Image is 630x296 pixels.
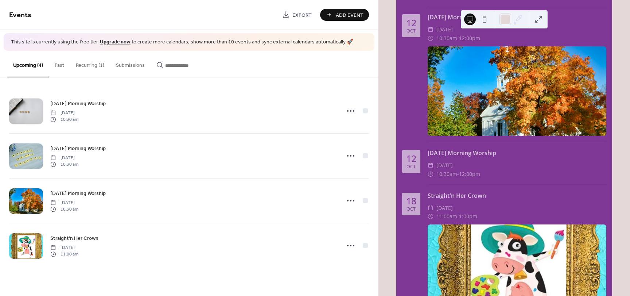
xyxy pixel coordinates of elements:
span: Export [292,11,312,19]
a: [DATE] Morning Worship [50,144,106,153]
div: 12 [406,18,416,27]
span: 10:30 am [50,206,78,213]
div: 12 [406,154,416,163]
div: ​ [428,204,433,212]
div: ​ [428,212,433,221]
button: Recurring (1) [70,51,110,77]
span: 11:00am [436,212,457,221]
span: This site is currently using the free tier. to create more calendars, show more than 10 events an... [11,39,353,46]
span: 12:00pm [459,34,480,43]
span: - [457,170,459,178]
span: 1:00pm [459,212,477,221]
span: [DATE] [436,161,453,170]
div: [DATE] Morning Worship [428,149,606,157]
div: ​ [428,170,433,178]
span: - [457,34,459,43]
div: [DATE] Morning Worship [428,13,606,22]
button: Upcoming (4) [7,51,49,77]
span: [DATE] [50,199,78,206]
div: Oct [407,165,416,169]
div: ​ [428,25,433,34]
span: Events [9,8,31,22]
span: 10:30am [436,170,457,178]
div: Oct [407,29,416,34]
div: Straight'n Her Crown [428,191,606,200]
span: 10:30am [436,34,457,43]
div: ​ [428,34,433,43]
div: Oct [407,207,416,212]
div: ​ [428,161,433,170]
a: Export [277,9,317,21]
a: [DATE] Morning Worship [50,99,106,108]
span: 12:00pm [459,170,480,178]
span: - [457,212,459,221]
button: Past [49,51,70,77]
span: [DATE] [436,25,453,34]
span: 11:00 am [50,251,78,258]
a: Upgrade now [100,37,131,47]
span: [DATE] [50,109,78,116]
span: [DATE] [50,244,78,251]
a: Straight'n Her Crown [50,234,98,242]
span: Add Event [336,11,363,19]
span: [DATE] Morning Worship [50,100,106,107]
span: 10:30 am [50,116,78,123]
a: [DATE] Morning Worship [50,189,106,197]
div: 18 [406,196,416,205]
button: Add Event [320,9,369,21]
span: [DATE] [436,204,453,212]
span: [DATE] [50,154,78,161]
button: Submissions [110,51,151,77]
span: 10:30 am [50,161,78,168]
